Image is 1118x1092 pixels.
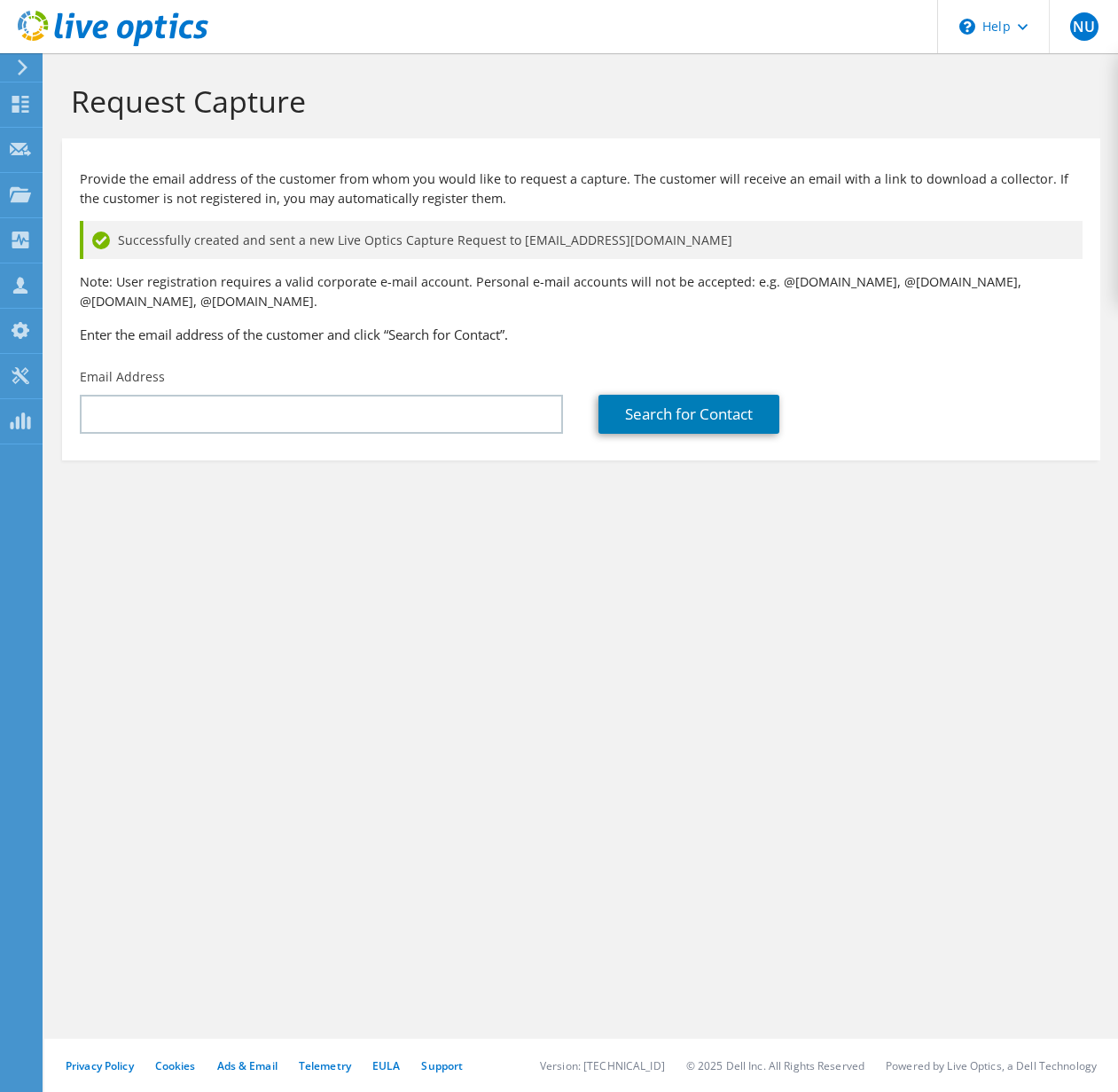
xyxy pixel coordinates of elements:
li: © 2025 Dell Inc. All Rights Reserved [686,1058,864,1073]
label: Email Address [80,368,165,386]
p: Provide the email address of the customer from whom you would like to request a capture. The cust... [80,169,1083,208]
a: Support [421,1058,463,1073]
a: EULA [372,1058,400,1073]
span: NU [1070,12,1098,41]
p: Note: User registration requires a valid corporate e-mail account. Personal e-mail accounts will ... [80,272,1083,311]
h1: Request Capture [71,82,1083,120]
a: Cookies [155,1058,196,1073]
a: Telemetry [299,1058,351,1073]
li: Version: [TECHNICAL_ID] [540,1058,665,1073]
a: Privacy Policy [66,1058,134,1073]
span: Successfully created and sent a new Live Optics Capture Request to [EMAIL_ADDRESS][DOMAIN_NAME] [118,231,732,250]
svg: \n [959,19,975,35]
a: Search for Contact [598,395,779,434]
a: Ads & Email [217,1058,278,1073]
h3: Enter the email address of the customer and click “Search for Contact”. [80,325,1083,344]
li: Powered by Live Optics, a Dell Technology [886,1058,1097,1073]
